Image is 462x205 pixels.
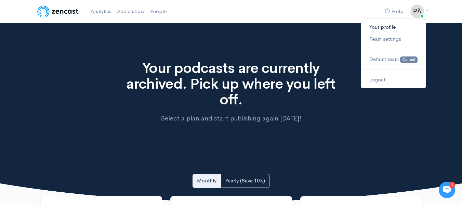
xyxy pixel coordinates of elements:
[10,33,127,44] h1: Hi 👋
[439,182,455,198] iframe: gist-messenger-bubble-iframe
[88,4,114,19] a: Analytics
[382,4,406,19] a: Help
[120,60,343,108] h1: Your podcasts are currently archived. Pick up where you left off.
[369,56,399,62] span: Default team
[120,114,343,123] p: Select a plan and start publishing again [DATE]!
[410,4,424,18] img: ...
[10,46,127,78] h2: Just let us know if you need anything and we'll be happy to help! 🙂
[9,117,128,126] p: Find an answer quickly
[361,21,425,33] a: Your profile
[36,4,80,18] img: ZenCast Logo
[361,74,425,86] a: Logout
[400,56,417,63] span: Current
[20,129,122,142] input: Search articles
[361,53,425,65] a: Default team Current
[361,33,425,45] a: Team settings
[221,174,269,188] a: Yearly (Save 10%)
[114,4,147,19] a: Add a show
[44,95,82,100] span: New conversation
[11,91,126,104] button: New conversation
[193,174,221,188] a: Monthly
[147,4,169,19] a: People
